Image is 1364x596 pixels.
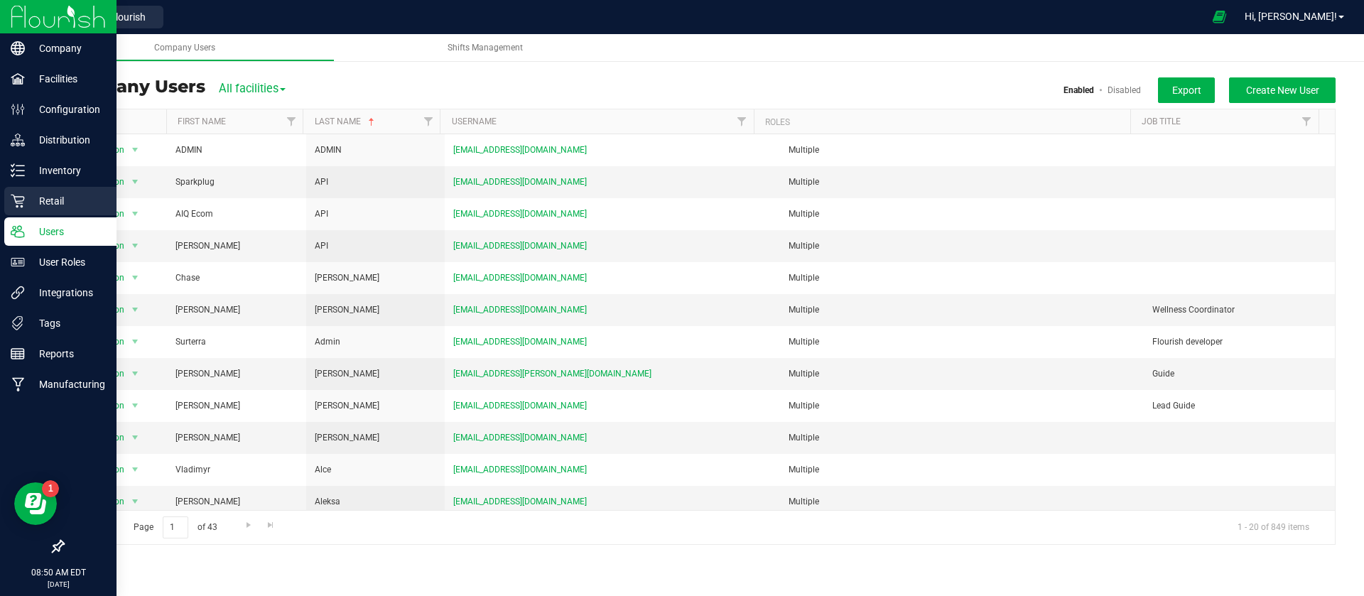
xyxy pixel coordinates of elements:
[175,271,200,285] span: Chase
[315,431,379,445] span: [PERSON_NAME]
[126,300,144,320] span: select
[1142,117,1181,126] a: Job Title
[315,303,379,317] span: [PERSON_NAME]
[453,399,587,413] span: [EMAIL_ADDRESS][DOMAIN_NAME]
[789,177,819,187] span: Multiple
[453,239,587,253] span: [EMAIL_ADDRESS][DOMAIN_NAME]
[175,143,202,157] span: ADMIN
[25,131,110,148] p: Distribution
[453,431,587,445] span: [EMAIL_ADDRESS][DOMAIN_NAME]
[11,255,25,269] inline-svg: User Roles
[453,207,587,221] span: [EMAIL_ADDRESS][DOMAIN_NAME]
[11,133,25,147] inline-svg: Distribution
[25,315,110,332] p: Tags
[11,224,25,239] inline-svg: Users
[789,433,819,443] span: Multiple
[453,495,587,509] span: [EMAIL_ADDRESS][DOMAIN_NAME]
[789,497,819,506] span: Multiple
[238,516,259,536] a: Go to the next page
[175,431,240,445] span: [PERSON_NAME]
[42,480,59,497] iframe: Resource center unread badge
[789,305,819,315] span: Multiple
[1152,399,1195,413] span: Lead Guide
[175,175,215,189] span: Sparkplug
[219,82,286,95] span: All facilities
[121,516,229,538] span: Page of 43
[789,401,819,411] span: Multiple
[126,460,144,479] span: select
[1152,303,1235,317] span: Wellness Coordinator
[315,239,328,253] span: API
[1063,85,1094,95] a: Enabled
[11,163,25,178] inline-svg: Inventory
[453,335,587,349] span: [EMAIL_ADDRESS][DOMAIN_NAME]
[126,428,144,448] span: select
[11,41,25,55] inline-svg: Company
[25,376,110,393] p: Manufacturing
[11,102,25,117] inline-svg: Configuration
[25,101,110,118] p: Configuration
[63,77,205,96] h3: Company Users
[178,117,226,126] a: First Name
[126,268,144,288] span: select
[6,579,110,590] p: [DATE]
[315,271,379,285] span: [PERSON_NAME]
[416,109,440,134] a: Filter
[14,482,57,525] iframe: Resource center
[126,140,144,160] span: select
[11,72,25,86] inline-svg: Facilities
[453,367,651,381] span: [EMAIL_ADDRESS][PERSON_NAME][DOMAIN_NAME]
[25,70,110,87] p: Facilities
[315,399,379,413] span: [PERSON_NAME]
[1152,335,1223,349] span: Flourish developer
[1245,11,1337,22] span: Hi, [PERSON_NAME]!
[1108,85,1141,95] a: Disabled
[315,335,340,349] span: Admin
[6,566,110,579] p: 08:50 AM EDT
[453,463,587,477] span: [EMAIL_ADDRESS][DOMAIN_NAME]
[175,399,240,413] span: [PERSON_NAME]
[261,516,281,536] a: Go to the last page
[789,241,819,251] span: Multiple
[11,316,25,330] inline-svg: Tags
[448,43,523,53] span: Shifts Management
[730,109,754,134] a: Filter
[25,345,110,362] p: Reports
[453,303,587,317] span: [EMAIL_ADDRESS][DOMAIN_NAME]
[1229,77,1336,103] button: Create New User
[789,369,819,379] span: Multiple
[789,145,819,155] span: Multiple
[1246,85,1319,96] span: Create New User
[25,223,110,240] p: Users
[315,463,331,477] span: Alce
[126,204,144,224] span: select
[315,143,342,157] span: ADMIN
[1203,3,1235,31] span: Open Ecommerce Menu
[1172,85,1201,96] span: Export
[175,207,213,221] span: AIQ Ecom
[279,109,303,134] a: Filter
[126,172,144,192] span: select
[25,193,110,210] p: Retail
[789,273,819,283] span: Multiple
[315,495,340,509] span: Aleksa
[11,194,25,208] inline-svg: Retail
[789,337,819,347] span: Multiple
[1158,77,1215,103] button: Export
[452,117,497,126] a: Username
[175,367,240,381] span: [PERSON_NAME]
[315,207,328,221] span: API
[315,117,377,126] a: Last Name
[453,271,587,285] span: [EMAIL_ADDRESS][DOMAIN_NAME]
[453,143,587,157] span: [EMAIL_ADDRESS][DOMAIN_NAME]
[175,239,240,253] span: [PERSON_NAME]
[126,364,144,384] span: select
[25,254,110,271] p: User Roles
[315,367,379,381] span: [PERSON_NAME]
[754,109,1130,134] th: Roles
[163,516,188,538] input: 1
[1295,109,1319,134] a: Filter
[315,175,328,189] span: API
[126,492,144,511] span: select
